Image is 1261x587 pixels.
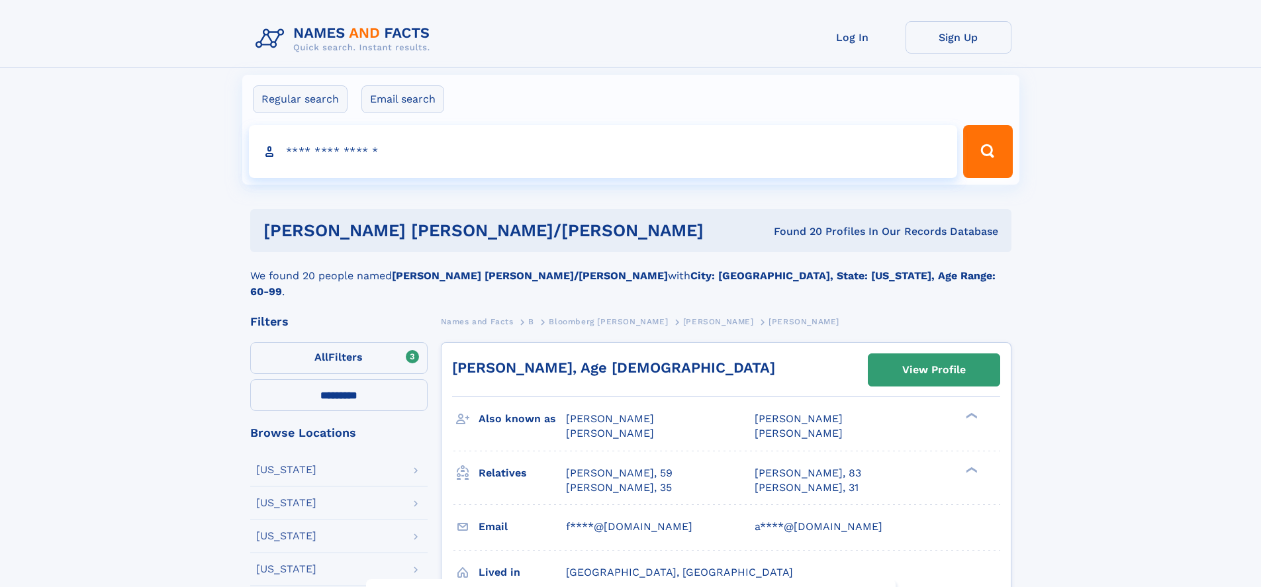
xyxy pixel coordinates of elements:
[253,85,348,113] label: Regular search
[755,427,843,439] span: [PERSON_NAME]
[683,313,754,330] a: [PERSON_NAME]
[962,465,978,474] div: ❯
[549,313,668,330] a: Bloomberg [PERSON_NAME]
[906,21,1011,54] a: Sign Up
[566,480,672,495] a: [PERSON_NAME], 35
[868,354,1000,386] a: View Profile
[566,566,793,578] span: [GEOGRAPHIC_DATA], [GEOGRAPHIC_DATA]
[566,466,673,480] a: [PERSON_NAME], 59
[739,224,998,239] div: Found 20 Profiles In Our Records Database
[566,412,654,425] span: [PERSON_NAME]
[769,317,839,326] span: [PERSON_NAME]
[263,222,739,239] h1: [PERSON_NAME] [PERSON_NAME]/[PERSON_NAME]
[962,412,978,420] div: ❯
[250,252,1011,300] div: We found 20 people named with .
[902,355,966,385] div: View Profile
[755,466,861,480] a: [PERSON_NAME], 83
[249,125,958,178] input: search input
[256,531,316,541] div: [US_STATE]
[441,313,514,330] a: Names and Facts
[800,21,906,54] a: Log In
[528,317,534,326] span: B
[256,498,316,508] div: [US_STATE]
[479,462,566,484] h3: Relatives
[755,412,843,425] span: [PERSON_NAME]
[250,342,428,374] label: Filters
[256,564,316,574] div: [US_STATE]
[549,317,668,326] span: Bloomberg [PERSON_NAME]
[963,125,1012,178] button: Search Button
[479,408,566,430] h3: Also known as
[479,516,566,538] h3: Email
[528,313,534,330] a: B
[250,269,996,298] b: City: [GEOGRAPHIC_DATA], State: [US_STATE], Age Range: 60-99
[392,269,668,282] b: [PERSON_NAME] [PERSON_NAME]/[PERSON_NAME]
[479,561,566,584] h3: Lived in
[250,427,428,439] div: Browse Locations
[361,85,444,113] label: Email search
[256,465,316,475] div: [US_STATE]
[683,317,754,326] span: [PERSON_NAME]
[452,359,775,376] a: [PERSON_NAME], Age [DEMOGRAPHIC_DATA]
[314,351,328,363] span: All
[250,21,441,57] img: Logo Names and Facts
[755,480,859,495] a: [PERSON_NAME], 31
[250,316,428,328] div: Filters
[566,427,654,439] span: [PERSON_NAME]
